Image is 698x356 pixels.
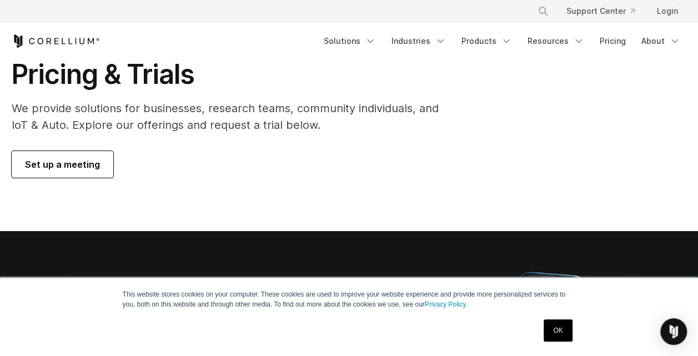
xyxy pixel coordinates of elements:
a: About [635,31,687,51]
a: Solutions [317,31,383,51]
div: Navigation Menu [524,1,687,21]
p: We provide solutions for businesses, research teams, community individuals, and IoT & Auto. Explo... [12,100,454,133]
div: Open Intercom Messenger [660,318,687,345]
p: This website stores cookies on your computer. These cookies are used to improve your website expe... [123,289,576,309]
a: Resources [521,31,591,51]
div: Navigation Menu [317,31,687,51]
a: Privacy Policy. [425,300,468,308]
h6: FOR BUSINESS [12,277,67,287]
a: Corellium Home [12,34,100,48]
span: Set up a meeting [25,158,100,171]
a: Products [455,31,519,51]
a: Login [648,1,687,21]
a: Set up a meeting [12,151,113,178]
button: Search [533,1,553,21]
a: Pricing [593,31,632,51]
a: Support Center [558,1,644,21]
h1: Pricing & Trials [12,58,454,91]
a: OK [544,319,572,342]
a: Industries [385,31,453,51]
